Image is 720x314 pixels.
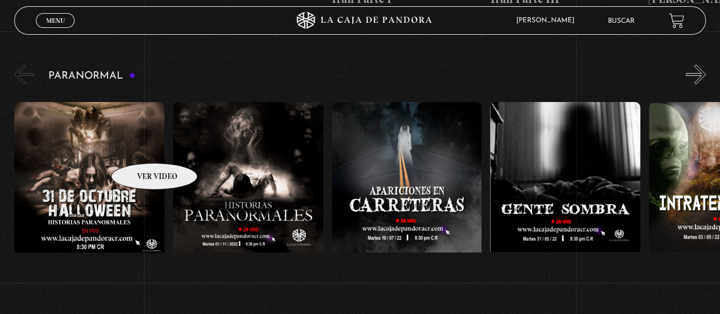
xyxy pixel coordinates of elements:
button: Next [686,64,706,84]
button: Previous [14,64,34,84]
a: Buscar [608,18,635,25]
span: Cerrar [42,27,69,35]
span: Menu [46,17,65,24]
span: [PERSON_NAME] [511,17,586,24]
a: View your shopping cart [669,13,684,28]
h3: Paranormal [48,71,135,81]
